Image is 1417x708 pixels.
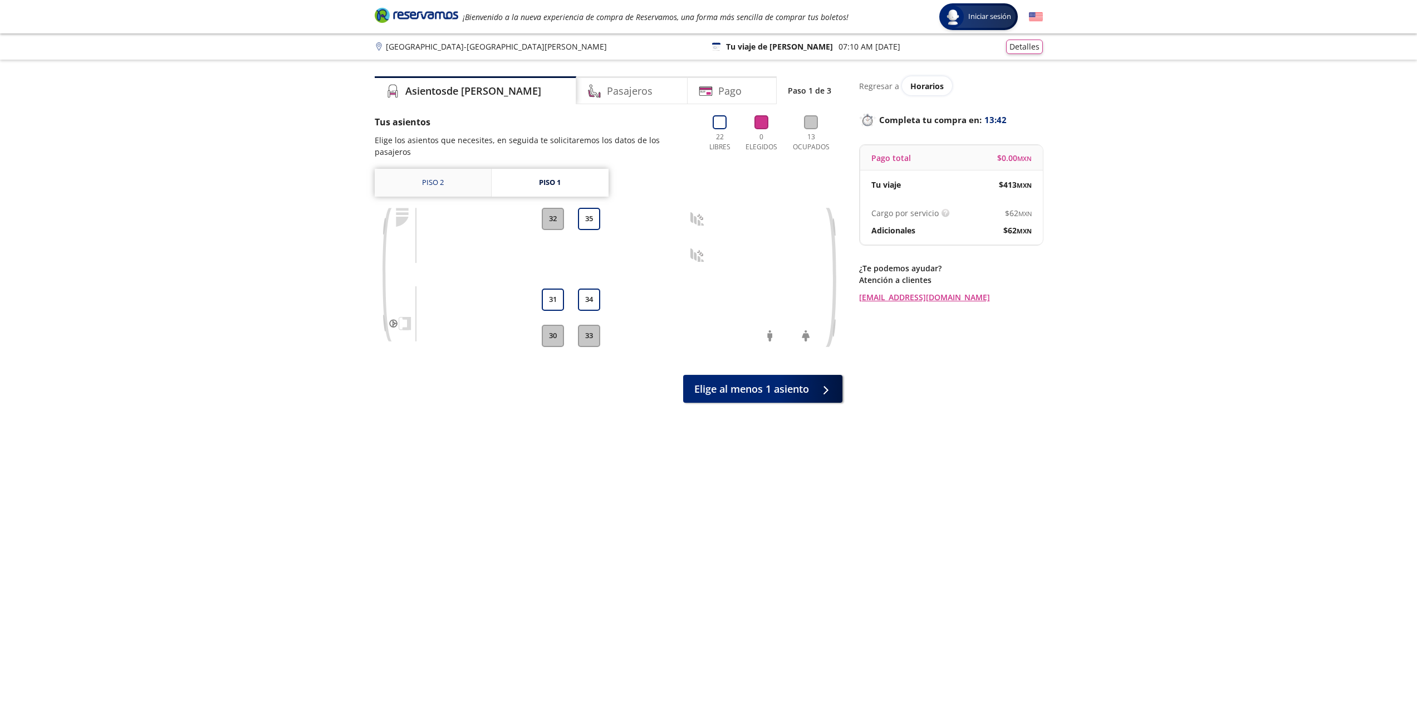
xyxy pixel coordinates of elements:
[859,274,1043,286] p: Atención a clientes
[726,41,833,52] p: Tu viaje de [PERSON_NAME]
[859,262,1043,274] p: ¿Te podemos ayudar?
[607,84,653,99] h4: Pasajeros
[984,114,1007,126] span: 13:42
[542,289,564,311] button: 31
[718,84,742,99] h4: Pago
[375,7,458,23] i: Brand Logo
[539,177,561,188] div: Piso 1
[578,289,600,311] button: 34
[910,81,944,91] span: Horarios
[1018,209,1032,218] small: MXN
[375,169,491,197] a: Piso 2
[1003,224,1032,236] span: $ 62
[743,132,780,152] p: 0 Elegidos
[375,115,694,129] p: Tus asientos
[859,76,1043,95] div: Regresar a ver horarios
[788,85,831,96] p: Paso 1 de 3
[463,12,849,22] em: ¡Bienvenido a la nueva experiencia de compra de Reservamos, una forma más sencilla de comprar tus...
[705,132,735,152] p: 22 Libres
[1017,154,1032,163] small: MXN
[694,382,809,397] span: Elige al menos 1 asiento
[683,375,842,403] button: Elige al menos 1 asiento
[871,224,915,236] p: Adicionales
[859,80,899,92] p: Regresar a
[405,84,541,99] h4: Asientos de [PERSON_NAME]
[964,11,1016,22] span: Iniciar sesión
[375,134,694,158] p: Elige los asientos que necesites, en seguida te solicitaremos los datos de los pasajeros
[859,291,1043,303] a: [EMAIL_ADDRESS][DOMAIN_NAME]
[1017,181,1032,189] small: MXN
[839,41,900,52] p: 07:10 AM [DATE]
[1006,40,1043,54] button: Detalles
[788,132,834,152] p: 13 Ocupados
[871,207,939,219] p: Cargo por servicio
[1005,207,1032,219] span: $ 62
[375,7,458,27] a: Brand Logo
[871,152,911,164] p: Pago total
[1029,10,1043,24] button: English
[997,152,1032,164] span: $ 0.00
[859,112,1043,128] p: Completa tu compra en :
[578,325,600,347] button: 33
[578,208,600,230] button: 35
[542,208,564,230] button: 32
[871,179,901,191] p: Tu viaje
[1017,227,1032,235] small: MXN
[999,179,1032,191] span: $ 413
[1352,643,1406,697] iframe: Messagebird Livechat Widget
[386,41,607,52] p: [GEOGRAPHIC_DATA] - [GEOGRAPHIC_DATA][PERSON_NAME]
[492,169,609,197] a: Piso 1
[542,325,564,347] button: 30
